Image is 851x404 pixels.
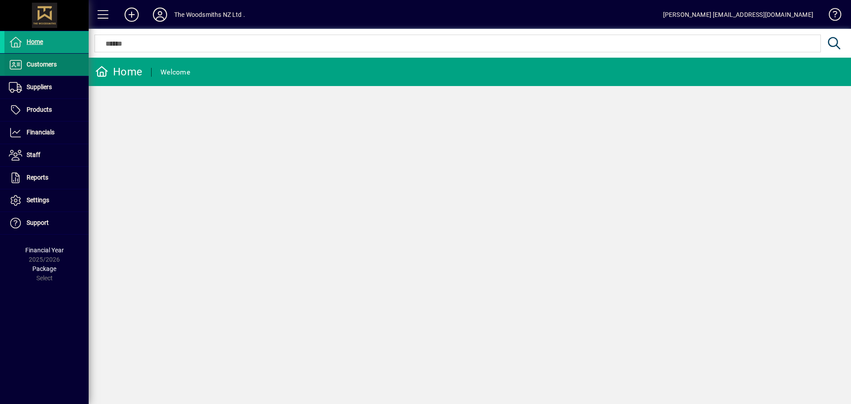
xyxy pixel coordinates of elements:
[117,7,146,23] button: Add
[27,106,52,113] span: Products
[27,61,57,68] span: Customers
[27,151,40,158] span: Staff
[27,83,52,90] span: Suppliers
[160,65,190,79] div: Welcome
[27,196,49,204] span: Settings
[4,212,89,234] a: Support
[146,7,174,23] button: Profile
[663,8,813,22] div: [PERSON_NAME] [EMAIL_ADDRESS][DOMAIN_NAME]
[4,167,89,189] a: Reports
[25,247,64,254] span: Financial Year
[95,65,142,79] div: Home
[27,129,55,136] span: Financials
[27,219,49,226] span: Support
[4,122,89,144] a: Financials
[174,8,245,22] div: The Woodsmiths NZ Ltd .
[27,174,48,181] span: Reports
[4,99,89,121] a: Products
[27,38,43,45] span: Home
[4,76,89,98] a: Suppliers
[4,189,89,212] a: Settings
[32,265,56,272] span: Package
[4,54,89,76] a: Customers
[822,2,840,31] a: Knowledge Base
[4,144,89,166] a: Staff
